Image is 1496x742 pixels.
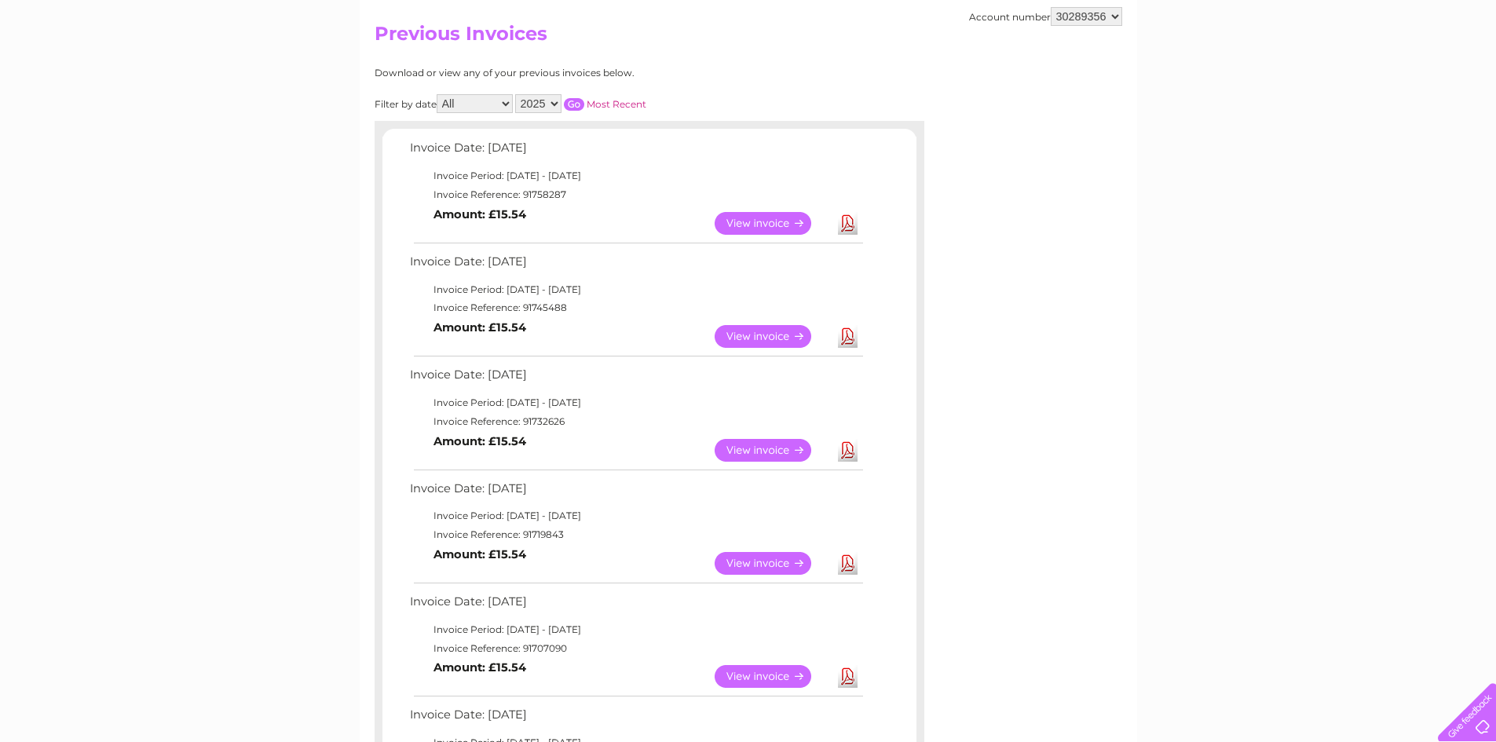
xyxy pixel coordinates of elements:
b: Amount: £15.54 [433,207,526,221]
h2: Previous Invoices [375,23,1122,53]
td: Invoice Period: [DATE] - [DATE] [406,393,865,412]
a: View [715,439,830,462]
a: 0333 014 3131 [1200,8,1308,27]
td: Invoice Date: [DATE] [406,251,865,280]
td: Invoice Reference: 91732626 [406,412,865,431]
td: Invoice Reference: 91758287 [406,185,865,204]
a: Blog [1359,67,1382,79]
a: Download [838,325,858,348]
div: Filter by date [375,94,787,113]
td: Invoice Period: [DATE] - [DATE] [406,166,865,185]
b: Amount: £15.54 [433,660,526,674]
td: Invoice Date: [DATE] [406,704,865,733]
a: Telecoms [1303,67,1350,79]
td: Invoice Date: [DATE] [406,364,865,393]
a: View [715,665,830,688]
a: Download [838,212,858,235]
a: Energy [1259,67,1293,79]
td: Invoice Date: [DATE] [406,591,865,620]
td: Invoice Date: [DATE] [406,478,865,507]
a: Download [838,552,858,575]
td: Invoice Reference: 91745488 [406,298,865,317]
div: Clear Business is a trading name of Verastar Limited (registered in [GEOGRAPHIC_DATA] No. 3667643... [378,9,1120,76]
a: Download [838,665,858,688]
b: Amount: £15.54 [433,547,526,561]
a: Contact [1392,67,1430,79]
a: Water [1220,67,1249,79]
b: Amount: £15.54 [433,434,526,448]
td: Invoice Reference: 91719843 [406,525,865,544]
b: Amount: £15.54 [433,320,526,334]
td: Invoice Date: [DATE] [406,137,865,166]
a: Most Recent [587,98,646,110]
img: logo.png [53,41,133,89]
td: Invoice Period: [DATE] - [DATE] [406,620,865,639]
td: Invoice Period: [DATE] - [DATE] [406,506,865,525]
div: Download or view any of your previous invoices below. [375,68,787,79]
td: Invoice Reference: 91707090 [406,639,865,658]
a: View [715,552,830,575]
a: Download [838,439,858,462]
div: Account number [969,7,1122,26]
a: View [715,325,830,348]
a: Log out [1444,67,1481,79]
a: View [715,212,830,235]
td: Invoice Period: [DATE] - [DATE] [406,280,865,299]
